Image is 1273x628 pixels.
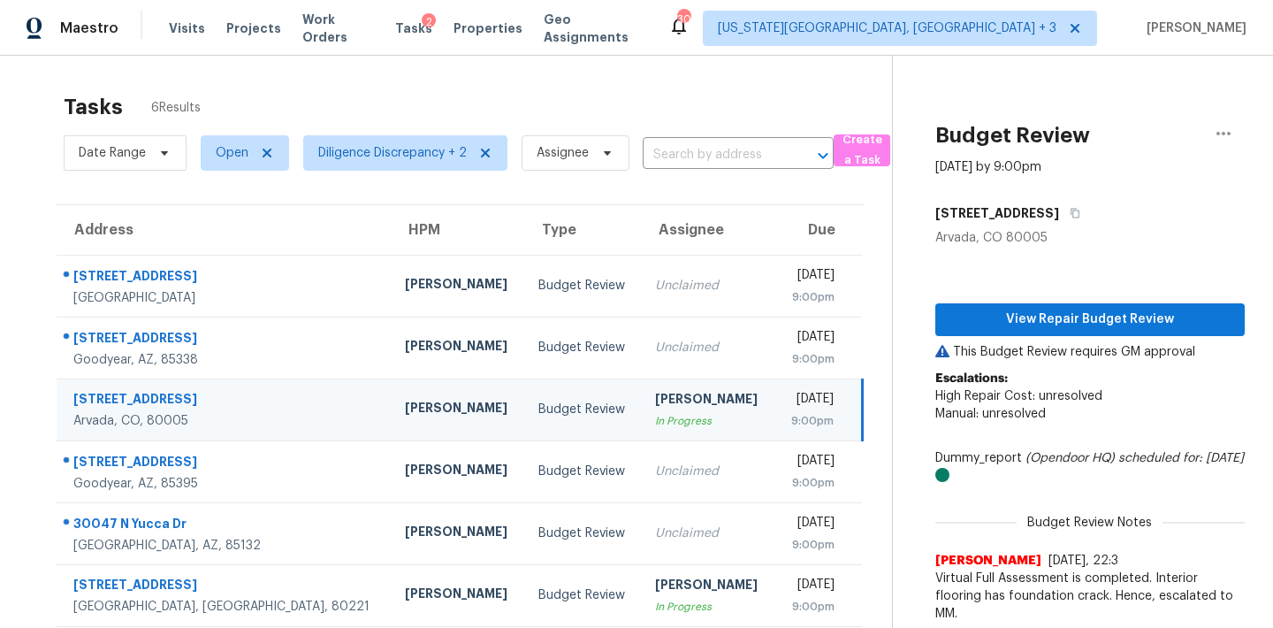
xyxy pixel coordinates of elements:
[789,576,835,598] div: [DATE]
[226,19,281,37] span: Projects
[935,126,1090,144] h2: Budget Review
[73,329,377,351] div: [STREET_ADDRESS]
[538,525,628,542] div: Budget Review
[405,399,510,421] div: [PERSON_NAME]
[935,408,1046,420] span: Manual: unresolved
[789,288,835,306] div: 9:00pm
[935,303,1245,336] button: View Repair Budget Review
[935,343,1245,361] p: This Budget Review requires GM approval
[73,453,377,475] div: [STREET_ADDRESS]
[405,337,510,359] div: [PERSON_NAME]
[73,576,377,598] div: [STREET_ADDRESS]
[524,205,642,255] th: Type
[216,144,248,162] span: Open
[935,204,1059,222] h5: [STREET_ADDRESS]
[405,461,510,483] div: [PERSON_NAME]
[151,99,201,117] span: 6 Results
[774,205,862,255] th: Due
[949,309,1231,331] span: View Repair Budget Review
[73,537,377,555] div: [GEOGRAPHIC_DATA], AZ, 85132
[73,289,377,307] div: [GEOGRAPHIC_DATA]
[60,19,118,37] span: Maestro
[73,390,377,412] div: [STREET_ADDRESS]
[405,523,510,545] div: [PERSON_NAME]
[834,134,890,166] button: Create a Task
[318,144,467,162] span: Diligence Discrepancy + 2
[935,229,1245,247] div: Arvada, CO 80005
[641,205,774,255] th: Assignee
[718,19,1056,37] span: [US_STATE][GEOGRAPHIC_DATA], [GEOGRAPHIC_DATA] + 3
[935,390,1102,402] span: High Repair Cost: unresolved
[73,351,377,369] div: Goodyear, AZ, 85338
[643,142,784,169] input: Search by address
[789,266,835,288] div: [DATE]
[935,449,1245,485] div: Dummy_report
[655,390,760,412] div: [PERSON_NAME]
[538,401,628,418] div: Budget Review
[538,586,628,604] div: Budget Review
[655,412,760,430] div: In Progress
[538,339,628,356] div: Budget Review
[73,598,377,616] div: [GEOGRAPHIC_DATA], [GEOGRAPHIC_DATA], 80221
[538,277,628,295] div: Budget Review
[655,463,760,480] div: Unclaimed
[935,570,1245,623] span: Virtual Full Assessment is completed. Interior flooring has foundation crack. Hence, escalated to...
[811,143,835,168] button: Open
[935,158,1041,176] div: [DATE] by 9:00pm
[79,144,146,162] span: Date Range
[789,412,833,430] div: 9:00pm
[842,130,881,171] span: Create a Task
[395,22,432,34] span: Tasks
[655,339,760,356] div: Unclaimed
[1118,452,1244,464] i: scheduled for: [DATE]
[544,11,647,46] span: Geo Assignments
[789,452,835,474] div: [DATE]
[677,11,690,28] div: 30
[64,98,123,116] h2: Tasks
[789,514,835,536] div: [DATE]
[538,463,628,480] div: Budget Review
[789,598,835,616] div: 9:00pm
[789,390,833,412] div: [DATE]
[1017,514,1162,532] span: Budget Review Notes
[391,205,524,255] th: HPM
[302,11,375,46] span: Work Orders
[1140,19,1246,37] span: [PERSON_NAME]
[73,267,377,289] div: [STREET_ADDRESS]
[169,19,205,37] span: Visits
[57,205,391,255] th: Address
[1048,555,1118,567] span: [DATE], 22:3
[655,277,760,295] div: Unclaimed
[73,475,377,493] div: Goodyear, AZ, 85395
[789,536,835,554] div: 9:00pm
[73,515,377,537] div: 30047 N Yucca Dr
[537,144,589,162] span: Assignee
[655,598,760,616] div: In Progress
[655,525,760,542] div: Unclaimed
[935,552,1041,570] span: [PERSON_NAME]
[789,350,835,368] div: 9:00pm
[655,576,760,598] div: [PERSON_NAME]
[789,328,835,350] div: [DATE]
[405,585,510,607] div: [PERSON_NAME]
[1059,197,1083,229] button: Copy Address
[454,19,522,37] span: Properties
[789,474,835,492] div: 9:00pm
[1025,452,1115,464] i: (Opendoor HQ)
[73,412,377,430] div: Arvada, CO, 80005
[422,13,436,31] div: 2
[935,372,1008,385] b: Escalations:
[405,275,510,297] div: [PERSON_NAME]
